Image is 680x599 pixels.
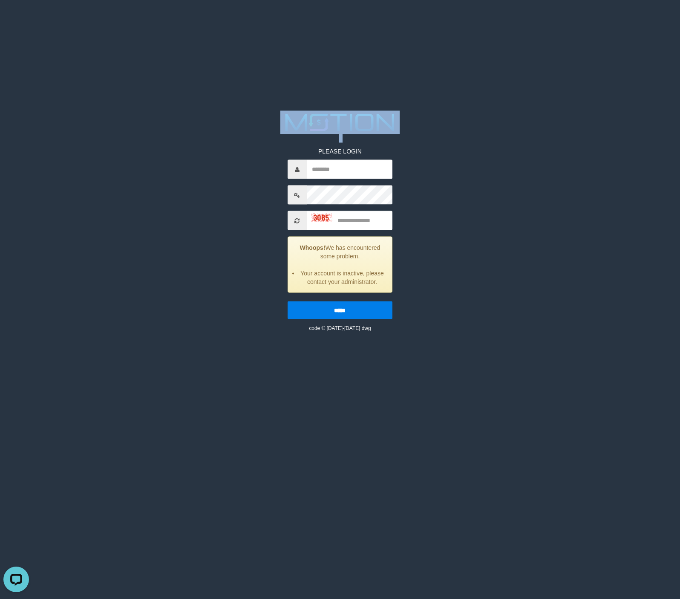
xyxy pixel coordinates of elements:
li: Your account is inactive, please contact your administrator. [299,269,386,286]
p: PLEASE LOGIN [288,147,392,156]
img: captcha [311,214,332,222]
small: code © [DATE]-[DATE] dwg [309,325,371,331]
strong: Whoops! [300,244,326,251]
img: MOTION_logo.png [280,111,399,134]
div: We has encountered some problem. [288,237,392,293]
button: Open LiveChat chat widget [3,3,29,29]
